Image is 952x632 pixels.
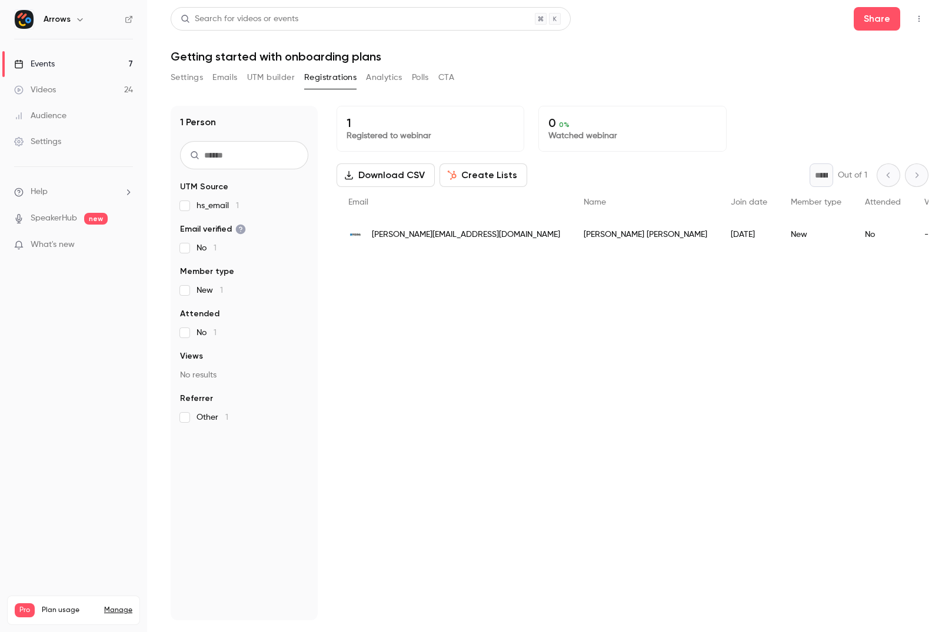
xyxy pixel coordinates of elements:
[42,606,97,615] span: Plan usage
[584,198,606,206] span: Name
[197,285,223,296] span: New
[180,181,308,423] section: facet-groups
[440,163,527,187] button: Create Lists
[779,218,853,251] div: New
[347,130,514,142] p: Registered to webinar
[719,218,779,251] div: [DATE]
[14,58,55,70] div: Events
[180,266,234,277] span: Member type
[348,198,368,206] span: Email
[180,393,213,404] span: Referrer
[347,116,514,130] p: 1
[924,198,946,206] span: Views
[337,163,435,187] button: Download CSV
[84,213,108,225] span: new
[438,68,454,87] button: CTA
[412,68,429,87] button: Polls
[854,7,900,31] button: Share
[372,229,560,241] span: [PERSON_NAME][EMAIL_ADDRESS][DOMAIN_NAME]
[44,14,71,25] h6: Arrows
[304,68,357,87] button: Registrations
[220,286,223,295] span: 1
[180,223,246,235] span: Email verified
[236,202,239,210] span: 1
[853,218,913,251] div: No
[14,136,61,148] div: Settings
[119,240,133,250] iframe: Noticeable Trigger
[197,327,217,339] span: No
[171,49,928,63] h1: Getting started with onboarding plans
[214,329,217,337] span: 1
[559,121,570,129] span: 0 %
[180,308,219,320] span: Attended
[171,68,203,87] button: Settings
[180,115,216,129] h1: 1 Person
[180,181,228,193] span: UTM Source
[15,603,35,617] span: Pro
[31,212,77,225] a: SpeakerHub
[14,110,66,122] div: Audience
[791,198,841,206] span: Member type
[14,186,133,198] li: help-dropdown-opener
[348,228,362,242] img: proximaresearch.com
[572,218,719,251] div: [PERSON_NAME] [PERSON_NAME]
[548,116,716,130] p: 0
[197,242,217,254] span: No
[14,84,56,96] div: Videos
[247,68,295,87] button: UTM builder
[197,412,228,423] span: Other
[197,200,239,212] span: hs_email
[180,369,308,381] p: No results
[181,13,298,25] div: Search for videos or events
[15,10,34,29] img: Arrows
[548,130,716,142] p: Watched webinar
[180,350,203,362] span: Views
[838,169,867,181] p: Out of 1
[731,198,767,206] span: Join date
[366,68,402,87] button: Analytics
[104,606,132,615] a: Manage
[865,198,901,206] span: Attended
[212,68,237,87] button: Emails
[31,239,75,251] span: What's new
[225,413,228,422] span: 1
[214,244,217,252] span: 1
[31,186,48,198] span: Help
